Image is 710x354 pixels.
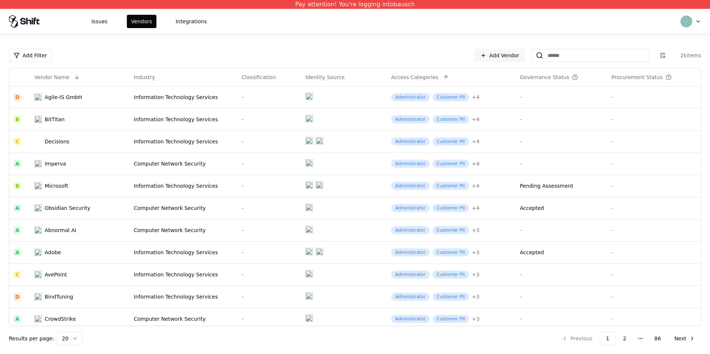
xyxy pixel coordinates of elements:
[14,293,21,300] div: D
[472,138,480,145] button: +4
[391,270,430,279] div: Administrator
[611,160,696,167] div: -
[45,182,68,190] div: Microsoft
[45,293,73,300] div: BindTuning
[611,93,696,101] div: -
[391,93,430,101] div: Administrator
[241,293,296,300] div: -
[391,160,430,168] div: Administrator
[34,182,42,190] img: Microsoft
[134,160,233,167] div: Computer Network Security
[556,332,701,345] nav: pagination
[472,204,480,212] div: + 4
[14,249,21,256] div: A
[305,93,313,100] img: entra.microsoft.com
[472,227,480,234] div: + 3
[45,315,76,323] div: CrowdStrike
[472,182,480,190] button: +4
[34,249,42,256] img: Adobe
[472,249,480,256] div: + 3
[520,93,603,101] div: -
[134,227,233,234] div: Computer Network Security
[472,204,480,212] button: +4
[14,138,21,145] div: C
[14,271,21,278] div: C
[520,138,603,145] div: -
[34,204,42,212] img: Obsidian Security
[241,74,276,81] div: Classification
[241,116,296,123] div: -
[520,160,603,167] div: -
[433,293,469,301] div: Customer PII
[433,270,469,279] div: Customer PII
[45,93,82,101] div: Agile-IS GmbH
[241,93,296,101] div: -
[34,293,42,300] img: BindTuning
[45,116,65,123] div: BitTitan
[433,226,469,234] div: Customer PII
[9,335,54,342] p: Results per page:
[600,332,616,345] button: 1
[520,227,603,234] div: -
[14,160,21,167] div: A
[472,160,480,167] button: +4
[433,248,469,256] div: Customer PII
[472,138,480,145] div: + 4
[45,249,61,256] div: Adobe
[34,315,42,323] img: CrowdStrike
[433,204,469,212] div: Customer PII
[649,332,667,345] button: 86
[611,227,696,234] div: -
[433,115,469,123] div: Customer PII
[171,15,211,28] button: Integrations
[134,74,155,81] div: Industry
[134,182,233,190] div: Information Technology Services
[520,74,569,81] div: Governance Status
[241,315,296,323] div: -
[672,52,701,59] div: 2k items
[134,138,233,145] div: Information Technology Services
[134,293,233,300] div: Information Technology Services
[611,138,696,145] div: -
[611,116,696,123] div: -
[611,315,696,323] div: -
[472,182,480,190] div: + 4
[305,115,313,122] img: entra.microsoft.com
[241,271,296,278] div: -
[391,137,430,146] div: Administrator
[472,271,480,278] button: +3
[520,204,544,212] div: Accepted
[305,74,345,81] div: Identity Source
[316,137,323,144] img: microsoft365.com
[472,293,480,300] button: +3
[520,293,603,300] div: -
[474,49,525,62] a: Add Vendor
[391,115,430,123] div: Administrator
[433,315,469,323] div: Customer PII
[14,204,21,212] div: A
[34,116,42,123] img: BitTitan
[34,74,70,81] div: Vendor Name
[433,182,469,190] div: Customer PII
[472,227,480,234] button: +3
[34,160,42,167] img: Imperva
[391,248,430,256] div: Administrator
[305,181,313,189] img: entra.microsoft.com
[472,271,480,278] div: + 3
[241,182,296,190] div: -
[87,15,112,28] button: Issues
[611,249,696,256] div: -
[668,332,701,345] button: Next
[316,181,323,189] img: microsoft365.com
[134,315,233,323] div: Computer Network Security
[14,93,21,101] div: D
[611,182,696,190] div: -
[134,204,233,212] div: Computer Network Security
[433,137,469,146] div: Customer PII
[34,93,42,101] img: Agile-IS GmbH
[127,15,156,28] button: Vendors
[14,315,21,323] div: A
[391,204,430,212] div: Administrator
[617,332,632,345] button: 2
[241,204,296,212] div: -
